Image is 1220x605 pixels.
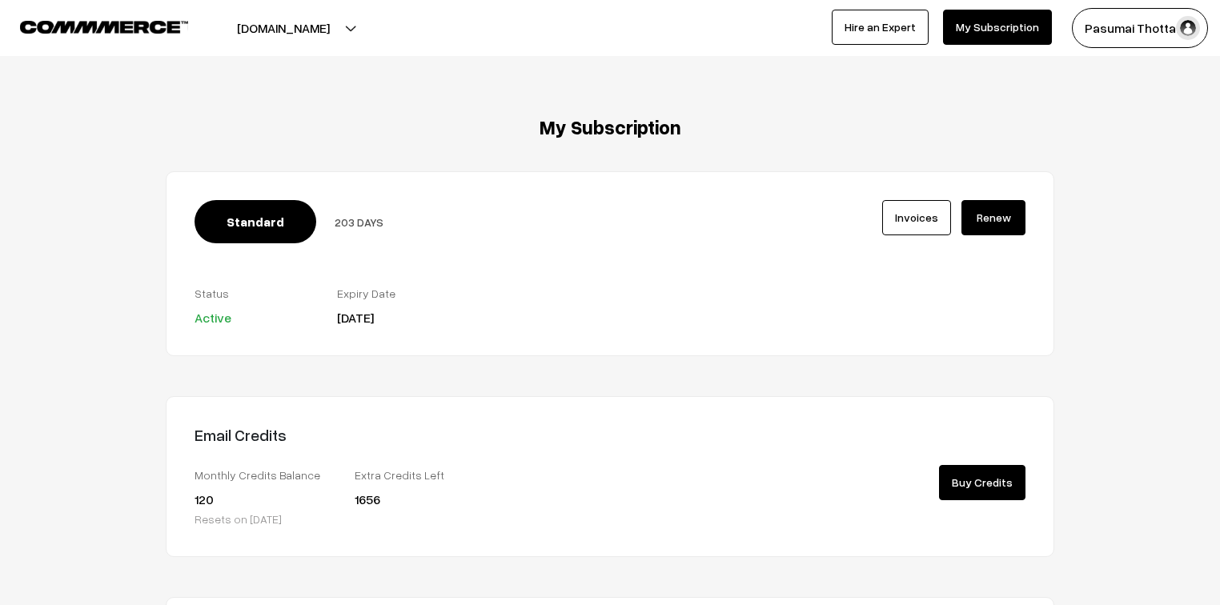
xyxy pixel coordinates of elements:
label: Monthly Credits Balance [195,467,331,483]
img: user [1176,16,1200,40]
span: Active [195,310,231,326]
label: Expiry Date [337,285,455,302]
label: Status [195,285,313,302]
h4: Email Credits [195,425,598,444]
button: Pasumai Thotta… [1072,8,1208,48]
span: [DATE] [337,310,374,326]
span: 120 [195,491,214,507]
a: My Subscription [943,10,1052,45]
span: 203 DAYS [335,215,383,229]
span: 1656 [355,491,380,507]
a: Buy Credits [939,465,1025,500]
span: Resets on [DATE] [195,512,282,526]
a: Renew [961,200,1025,235]
h3: My Subscription [166,116,1054,139]
a: Invoices [882,200,951,235]
button: [DOMAIN_NAME] [181,8,386,48]
a: Hire an Expert [832,10,929,45]
a: COMMMERCE [20,16,160,35]
label: Extra Credits Left [355,467,491,483]
img: COMMMERCE [20,21,188,33]
span: Standard [195,200,316,243]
